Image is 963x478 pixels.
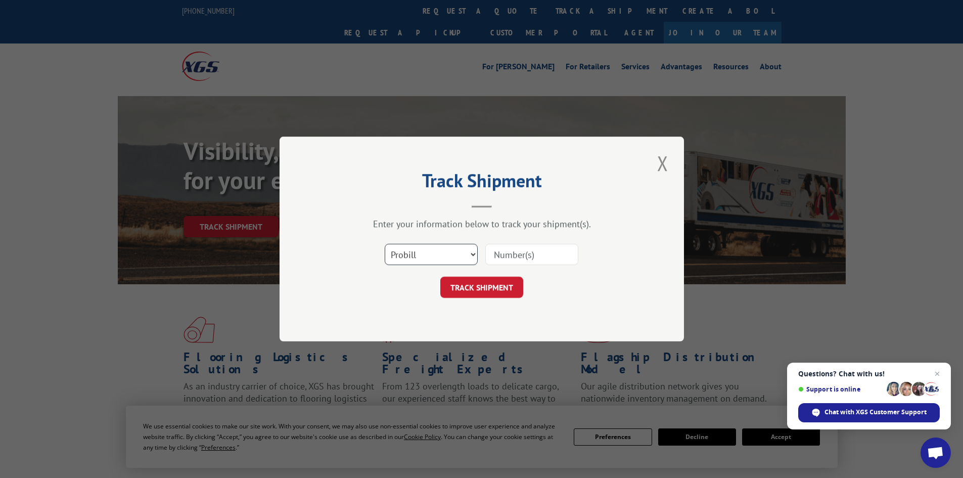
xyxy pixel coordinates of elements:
[798,385,883,393] span: Support is online
[485,244,578,265] input: Number(s)
[824,408,927,417] span: Chat with XGS Customer Support
[798,403,940,422] span: Chat with XGS Customer Support
[330,218,633,230] div: Enter your information below to track your shipment(s).
[330,173,633,193] h2: Track Shipment
[798,370,940,378] span: Questions? Chat with us!
[654,149,671,177] button: Close modal
[921,438,951,468] a: Open chat
[440,277,523,298] button: TRACK SHIPMENT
